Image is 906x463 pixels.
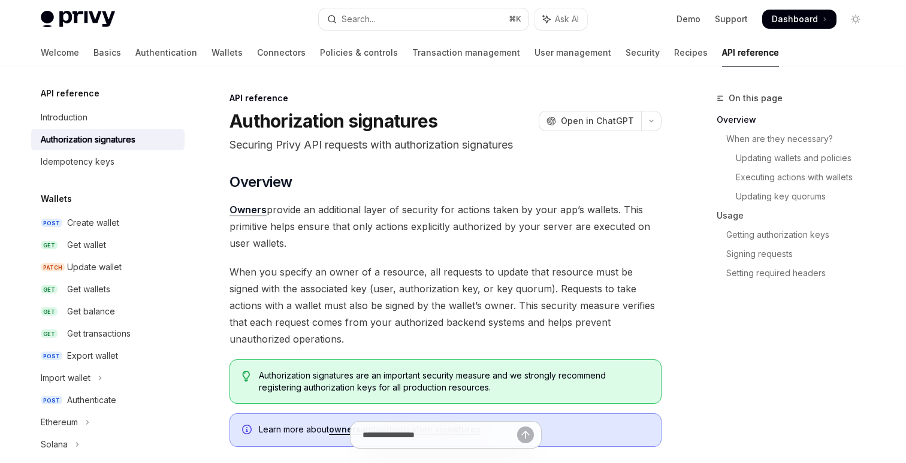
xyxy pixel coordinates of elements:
[31,151,185,173] a: Idempotency keys
[229,137,662,153] p: Securing Privy API requests with authorization signatures
[41,396,62,405] span: POST
[229,92,662,104] div: API reference
[41,219,62,228] span: POST
[93,38,121,67] a: Basics
[212,38,243,67] a: Wallets
[717,206,875,225] a: Usage
[772,13,818,25] span: Dashboard
[41,110,87,125] div: Introduction
[41,307,58,316] span: GET
[67,393,116,407] div: Authenticate
[31,212,185,234] a: POSTCreate wallet
[717,225,875,244] a: Getting authorization keys
[342,12,375,26] div: Search...
[41,241,58,250] span: GET
[67,282,110,296] div: Get wallets
[561,115,634,127] span: Open in ChatGPT
[67,326,131,341] div: Get transactions
[31,129,185,150] a: Authorization signatures
[717,264,875,283] a: Setting required headers
[555,13,579,25] span: Ask AI
[717,244,875,264] a: Signing requests
[41,86,99,101] h5: API reference
[41,285,58,294] span: GET
[259,370,649,394] span: Authorization signatures are an important security measure and we strongly recommend registering ...
[717,187,875,206] a: Updating key quorums
[729,91,783,105] span: On this page
[674,38,708,67] a: Recipes
[412,38,520,67] a: Transaction management
[717,129,875,149] a: When are they necessary?
[41,352,62,361] span: POST
[363,422,517,448] input: Ask a question...
[41,437,68,452] div: Solana
[41,192,72,206] h5: Wallets
[41,371,90,385] div: Import wallet
[319,8,528,30] button: Open search
[517,426,534,443] button: Send message
[31,301,185,322] a: GETGet balance
[67,304,115,319] div: Get balance
[677,13,700,25] a: Demo
[31,107,185,128] a: Introduction
[31,279,185,300] a: GETGet wallets
[717,110,875,129] a: Overview
[534,38,611,67] a: User management
[715,13,748,25] a: Support
[67,260,122,274] div: Update wallet
[31,345,185,367] a: POSTExport wallet
[229,264,662,347] span: When you specify an owner of a resource, all requests to update that resource must be signed with...
[31,389,185,411] a: POSTAuthenticate
[41,415,78,429] div: Ethereum
[242,371,250,382] svg: Tip
[135,38,197,67] a: Authentication
[31,256,185,278] a: PATCHUpdate wallet
[229,110,437,132] h1: Authorization signatures
[320,38,398,67] a: Policies & controls
[41,263,65,272] span: PATCH
[41,132,135,147] div: Authorization signatures
[722,38,779,67] a: API reference
[846,10,865,29] button: Toggle dark mode
[534,8,587,30] button: Toggle assistant panel
[257,38,306,67] a: Connectors
[67,216,119,230] div: Create wallet
[717,168,875,187] a: Executing actions with wallets
[41,11,115,28] img: light logo
[67,349,118,363] div: Export wallet
[229,173,292,192] span: Overview
[626,38,660,67] a: Security
[31,367,185,389] button: Toggle Import wallet section
[539,111,641,131] button: Open in ChatGPT
[41,38,79,67] a: Welcome
[509,14,521,24] span: ⌘ K
[31,234,185,256] a: GETGet wallet
[31,323,185,344] a: GETGet transactions
[31,434,185,455] button: Toggle Solana section
[229,204,267,216] a: Owners
[717,149,875,168] a: Updating wallets and policies
[41,329,58,338] span: GET
[31,411,185,433] button: Toggle Ethereum section
[762,10,836,29] a: Dashboard
[67,238,106,252] div: Get wallet
[41,155,114,169] div: Idempotency keys
[229,201,662,252] span: provide an additional layer of security for actions taken by your app’s wallets. This primitive h...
